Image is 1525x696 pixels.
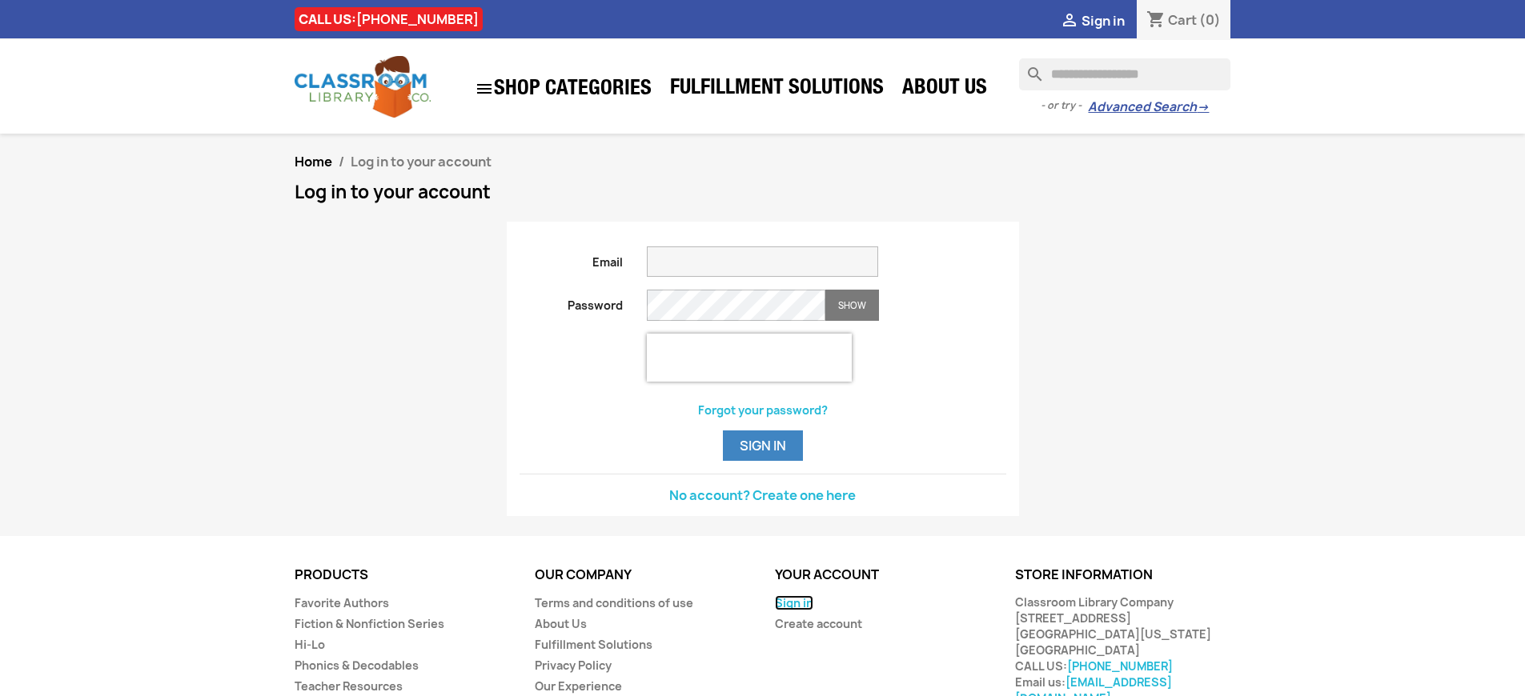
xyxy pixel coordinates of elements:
[467,71,660,106] a: SHOP CATEGORIES
[535,637,652,652] a: Fulfillment Solutions
[295,616,444,631] a: Fiction & Nonfiction Series
[662,74,892,106] a: Fulfillment Solutions
[295,658,419,673] a: Phonics & Decodables
[475,79,494,98] i: 
[1088,99,1209,115] a: Advanced Search→
[1041,98,1088,114] span: - or try -
[825,290,879,321] button: Show
[508,290,636,314] label: Password
[894,74,995,106] a: About Us
[1082,12,1125,30] span: Sign in
[508,246,636,270] label: Email
[669,486,856,504] a: No account? Create one here
[295,182,1231,202] h1: Log in to your account
[647,334,852,382] iframe: reCAPTCHA
[775,616,862,631] a: Create account
[535,595,693,610] a: Terms and conditions of use
[1168,11,1197,29] span: Cart
[295,595,389,610] a: Favorite Authors
[1199,11,1221,29] span: (0)
[295,678,403,694] a: Teacher Resources
[1015,568,1231,582] p: Store information
[1060,12,1125,30] a:  Sign in
[647,290,825,321] input: Password input
[295,7,483,31] div: CALL US:
[1067,658,1173,674] a: [PHONE_NUMBER]
[535,616,587,631] a: About Us
[723,430,803,461] button: Sign in
[535,568,751,582] p: Our company
[1019,58,1038,78] i: search
[295,637,325,652] a: Hi-Lo
[1019,58,1230,90] input: Search
[295,568,511,582] p: Products
[535,678,622,694] a: Our Experience
[1146,11,1166,30] i: shopping_cart
[295,56,431,118] img: Classroom Library Company
[1197,99,1209,115] span: →
[356,10,479,28] a: [PHONE_NUMBER]
[295,153,332,170] a: Home
[351,153,492,170] span: Log in to your account
[1060,12,1079,31] i: 
[775,595,813,610] a: Sign in
[775,566,879,583] a: Your account
[535,658,612,673] a: Privacy Policy
[698,402,828,418] a: Forgot your password?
